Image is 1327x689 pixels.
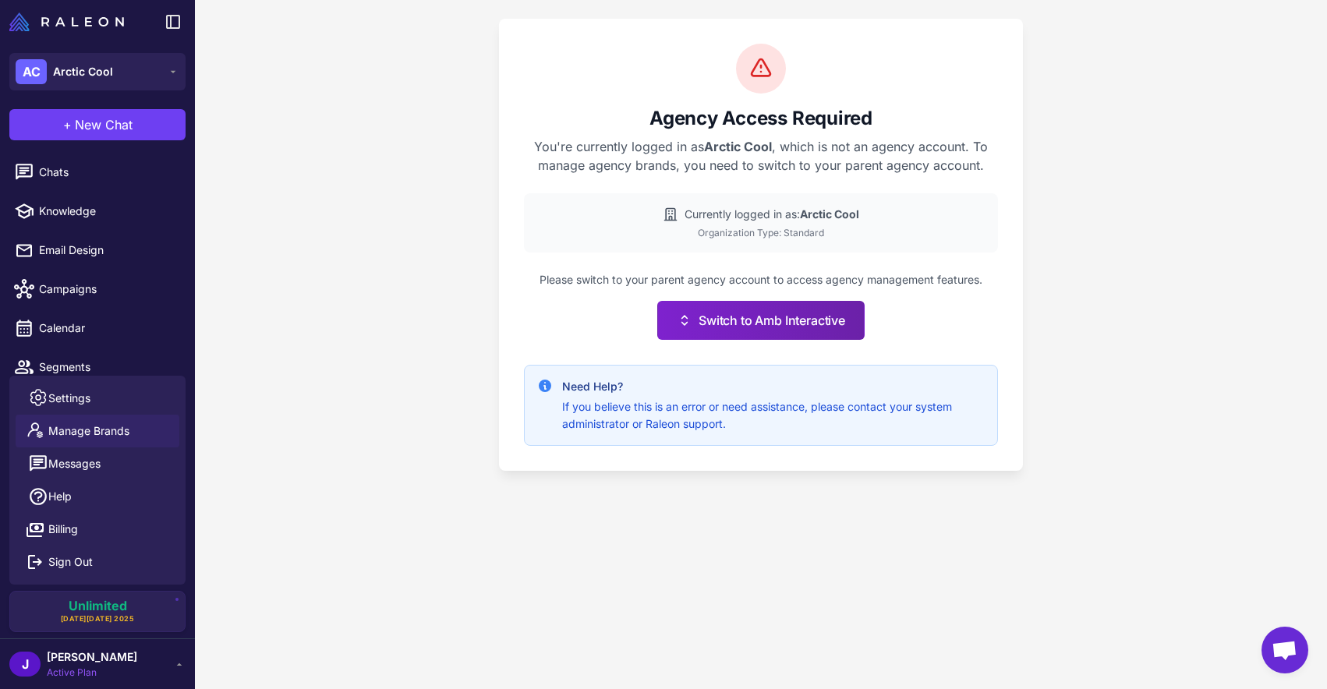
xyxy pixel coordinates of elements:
[39,281,176,298] span: Campaigns
[562,398,985,433] p: If you believe this is an error or need assistance, please contact your system administrator or R...
[6,312,189,344] a: Calendar
[6,351,189,383] a: Segments
[6,273,189,306] a: Campaigns
[48,488,72,505] span: Help
[48,553,93,571] span: Sign Out
[6,195,189,228] a: Knowledge
[48,422,129,440] span: Manage Brands
[800,207,859,221] strong: Arctic Cool
[704,139,772,154] strong: Arctic Cool
[9,12,124,31] img: Raleon Logo
[562,378,985,395] h4: Need Help?
[48,455,101,472] span: Messages
[524,271,998,288] p: Please switch to your parent agency account to access agency management features.
[48,521,78,538] span: Billing
[16,480,179,513] a: Help
[536,226,986,240] div: Organization Type: Standard
[48,390,90,407] span: Settings
[6,156,189,189] a: Chats
[39,320,176,337] span: Calendar
[39,164,176,181] span: Chats
[16,447,179,480] button: Messages
[9,53,186,90] button: ACArctic Cool
[39,242,176,259] span: Email Design
[47,666,137,680] span: Active Plan
[53,63,113,80] span: Arctic Cool
[16,546,179,578] button: Sign Out
[9,109,186,140] button: +New Chat
[524,106,998,131] h2: Agency Access Required
[39,359,176,376] span: Segments
[75,115,133,134] span: New Chat
[685,206,859,223] span: Currently logged in as:
[9,652,41,677] div: J
[6,234,189,267] a: Email Design
[16,59,47,84] div: AC
[524,137,998,175] p: You're currently logged in as , which is not an agency account. To manage agency brands, you need...
[69,599,127,612] span: Unlimited
[9,12,130,31] a: Raleon Logo
[61,613,135,624] span: [DATE][DATE] 2025
[47,648,137,666] span: [PERSON_NAME]
[39,203,176,220] span: Knowledge
[657,301,865,340] button: Switch to Amb Interactive
[63,115,72,134] span: +
[1262,627,1308,673] div: Open chat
